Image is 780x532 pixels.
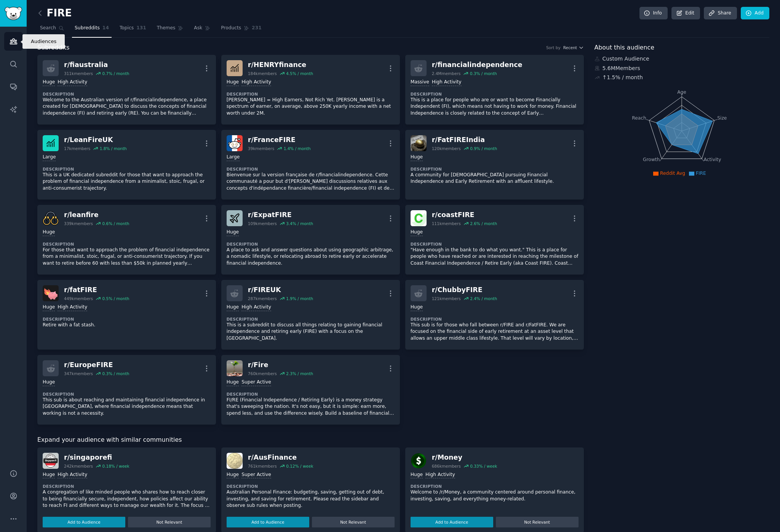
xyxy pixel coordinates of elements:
div: r/ Money [432,453,497,462]
a: ExpatFIREr/ExpatFIRE109kmembers3.4% / monthHugeDescriptionA place to ask and answer questions abo... [221,205,400,275]
dt: Description [411,316,579,322]
div: 686k members [432,463,461,469]
div: Huge [411,471,423,479]
span: Expand your audience with similar communities [37,435,182,445]
div: High Activity [58,79,87,86]
div: 761k members [248,463,277,469]
div: r/ fiaustralia [64,60,129,70]
p: Welcome to /r/Money, a community centered around personal finance, investing, saving, and everyth... [411,489,579,502]
span: Search [40,25,56,32]
div: Large [227,154,240,161]
span: Subreddits [37,43,70,53]
a: r/fiaustralia311kmembers0.7% / monthHugeHigh ActivityDescriptionWelcome to the Australian version... [37,55,216,125]
dt: Description [43,166,211,172]
h2: FIRE [37,7,72,19]
p: [PERSON_NAME] = High Earners, Not Rich Yet. [PERSON_NAME] is a spectrum of earner, on average, ab... [227,97,395,117]
p: A place to ask and answer questions about using geographic arbitrage, a nomadic lifestyle, or rel... [227,247,395,267]
a: FatFIREIndiar/FatFIREIndia120kmembers0.9% / monthHugeDescriptionA community for [DEMOGRAPHIC_DATA... [405,130,584,200]
div: 760k members [248,371,277,376]
span: About this audience [595,43,654,53]
img: HENRYfinance [227,60,243,76]
div: r/ coastFIRE [432,210,497,220]
button: Not Relevant [128,517,211,527]
dt: Description [227,166,395,172]
p: This is a subreddit to discuss all things relating to gaining financial independence and retiring... [227,322,395,342]
button: Add to Audience [227,517,309,527]
div: 0.33 % / week [470,463,497,469]
a: fatFIREr/fatFIRE449kmembers0.5% / monthHugeHigh ActivityDescriptionRetire with a fat stash. [37,280,216,350]
div: r/ financialindependence [432,60,523,70]
div: High Activity [58,471,87,479]
div: High Activity [241,304,271,311]
a: Products231 [218,22,264,38]
div: 0.5 % / month [102,296,129,301]
span: Reddit Avg [660,171,685,176]
div: Huge [227,229,239,236]
tspan: Activity [703,157,721,162]
div: 287k members [248,296,277,301]
div: High Activity [425,471,455,479]
div: Huge [43,79,55,86]
button: Recent [563,45,584,50]
dt: Description [227,316,395,322]
div: r/ ChubbyFIRE [432,285,497,295]
p: Welcome to the Australian version of r/financialindependence, a place created for [DEMOGRAPHIC_DA... [43,97,211,117]
div: r/ FIREUK [248,285,313,295]
div: Huge [227,471,239,479]
a: Share [704,7,737,20]
a: HENRYfinancer/HENRYfinance184kmembers4.5% / monthHugeHigh ActivityDescription[PERSON_NAME] = High... [221,55,400,125]
div: r/ fatFIRE [64,285,129,295]
div: 1.8 % / month [100,146,127,151]
a: Firer/Fire760kmembers2.3% / monthHugeSuper ActiveDescriptionFI/RE (Financial Independence / Retir... [221,355,400,425]
p: A congregation of like minded people who shares how to reach closer to being financially secure, ... [43,489,211,509]
div: 184k members [248,71,277,76]
div: Massive [411,79,429,86]
div: Huge [43,471,55,479]
p: "Have enough in the bank to do what you want." This is a place for people who have reached or are... [411,247,579,267]
div: 3.4 % / month [286,221,313,226]
dt: Description [43,484,211,489]
div: Huge [43,229,55,236]
img: GummySearch logo [5,7,22,20]
div: r/ leanfire [64,210,129,220]
div: 1.4 % / month [284,146,311,151]
span: 131 [136,25,146,32]
div: High Activity [241,79,271,86]
a: Subreddits14 [72,22,112,38]
img: singaporefi [43,453,59,469]
div: 109k members [248,221,277,226]
a: leanfirer/leanfire339kmembers0.6% / monthHugeDescriptionFor those that want to approach the probl... [37,205,216,275]
a: r/FIREUK287kmembers1.9% / monthHugeHigh ActivityDescriptionThis is a subreddit to discuss all thi... [221,280,400,350]
img: Fire [227,360,243,376]
div: Huge [411,229,423,236]
div: Custom Audience [595,55,770,63]
img: Money [411,453,427,469]
dt: Description [227,391,395,397]
div: r/ AusFinance [248,453,313,462]
p: For those that want to approach the problem of financial independence from a minimalist, stoic, f... [43,247,211,267]
a: Add [741,7,769,20]
div: High Activity [432,79,462,86]
p: Retire with a fat stash. [43,322,211,329]
div: 0.7 % / month [102,71,129,76]
p: Bienvenue sur la version française de r/financialindependence. Cette communauté a pour but d'[PER... [227,172,395,192]
dt: Description [411,484,579,489]
dt: Description [411,91,579,97]
p: This is a UK dedicated subreddit for those that want to approach the problem of financial indepen... [43,172,211,192]
div: 311k members [64,71,93,76]
dt: Description [227,484,395,489]
img: FatFIREIndia [411,135,427,151]
span: 231 [252,25,262,32]
div: r/ FranceFIRE [248,135,311,145]
a: Info [639,7,668,20]
div: 449k members [64,296,93,301]
a: LeanFireUKr/LeanFireUK17kmembers1.8% / monthLargeDescriptionThis is a UK dedicated subreddit for ... [37,130,216,200]
div: 242k members [64,463,93,469]
div: 2.4M members [432,71,461,76]
p: This sub is about reaching and maintaining financial independence in [GEOGRAPHIC_DATA], where fin... [43,397,211,417]
div: 2.3 % / month [286,371,313,376]
a: r/EuropeFIRE347kmembers0.3% / monthHugeDescriptionThis sub is about reaching and maintaining fina... [37,355,216,425]
span: FIRE [696,171,706,176]
div: 339k members [64,221,93,226]
div: Huge [227,379,239,386]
